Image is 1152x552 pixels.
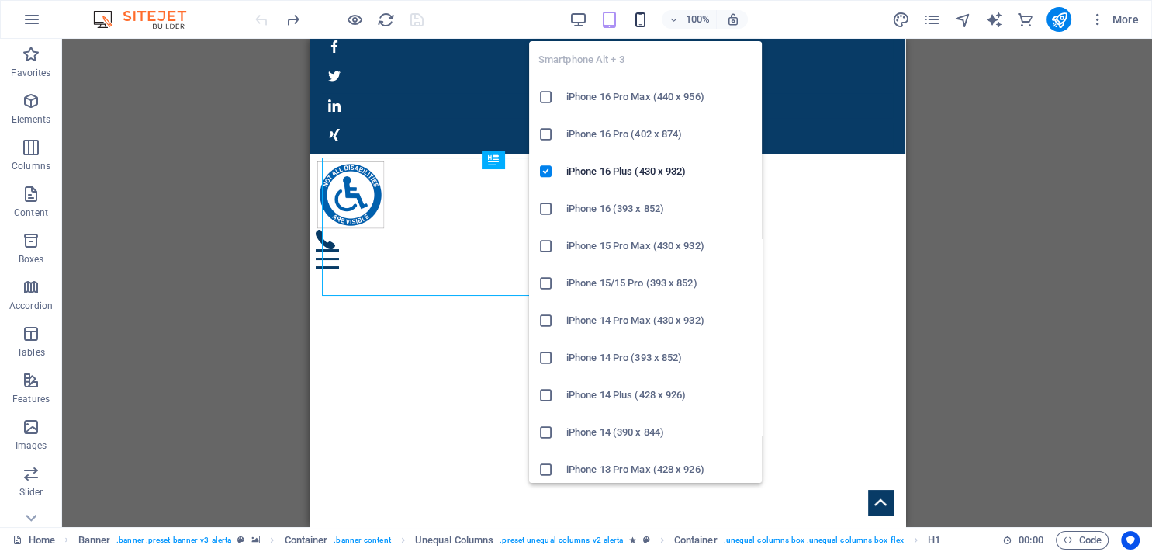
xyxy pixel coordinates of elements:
[566,162,752,181] h6: iPhone 16 Plus (430 x 932)
[566,349,752,367] h6: iPhone 14 Pro (393 x 852)
[662,10,717,29] button: 100%
[1015,11,1033,29] i: Commerce
[284,531,327,550] span: Click to select. Double-click to edit
[12,160,50,172] p: Columns
[953,10,972,29] button: navigator
[566,125,752,144] h6: iPhone 16 Pro (402 x 874)
[566,460,752,479] h6: iPhone 13 Pro Max (428 x 926)
[283,10,302,29] button: redo
[629,536,636,544] i: Element contains an animation
[251,536,260,544] i: This element contains a background
[1015,10,1034,29] button: commerce
[78,531,941,550] nav: breadcrumb
[284,11,302,29] i: Redo: Change pages (Ctrl+Y, ⌘+Y)
[1121,531,1140,550] button: Usercentrics
[9,300,53,312] p: Accordion
[566,274,752,293] h6: iPhone 15/15 Pro (393 x 852)
[1090,12,1139,27] span: More
[566,200,752,218] h6: iPhone 16 (393 x 852)
[566,386,752,404] h6: iPhone 14 Plus (428 x 926)
[724,531,904,550] span: . unequal-columns-box .unequal-columns-box-flex
[1056,531,1109,550] button: Code
[566,88,752,106] h6: iPhone 16 Pro Max (440 x 956)
[642,536,649,544] i: This element is a customizable preset
[12,393,50,405] p: Features
[1002,531,1043,550] h6: Session time
[116,531,231,550] span: . banner .preset-banner-v3-alerta
[19,253,44,266] p: Boxes
[19,486,43,498] p: Slider
[1063,531,1102,550] span: Code
[500,531,623,550] span: . preset-unequal-columns-v2-alerta
[1084,7,1145,32] button: More
[566,423,752,442] h6: iPhone 14 (390 x 844)
[566,237,752,255] h6: iPhone 15 Pro Max (430 x 932)
[14,207,48,219] p: Content
[12,113,51,126] p: Elements
[891,10,910,29] button: design
[1019,531,1043,550] span: 00 00
[725,12,739,26] i: On resize automatically adjust zoom level to fit chosen device.
[89,10,206,29] img: Editor Logo
[674,531,718,550] span: Click to select. Double-click to edit
[237,536,244,544] i: This element is a customizable preset
[984,11,1002,29] i: AI Writer
[566,311,752,330] h6: iPhone 14 Pro Max (430 x 932)
[17,346,45,359] p: Tables
[685,10,710,29] h6: 100%
[984,10,1003,29] button: text_generator
[78,531,111,550] span: Click to select. Double-click to edit
[415,531,493,550] span: Click to select. Double-click to edit
[928,531,940,550] span: Click to select. Double-click to edit
[376,10,395,29] button: reload
[1029,534,1032,546] span: :
[953,11,971,29] i: Navigator
[12,531,55,550] a: Click to cancel selection. Double-click to open Pages
[1050,11,1067,29] i: Publish
[1046,7,1071,32] button: publish
[16,439,47,452] p: Images
[11,67,50,79] p: Favorites
[891,11,909,29] i: Design (Ctrl+Alt+Y)
[922,10,941,29] button: pages
[334,531,390,550] span: . banner-content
